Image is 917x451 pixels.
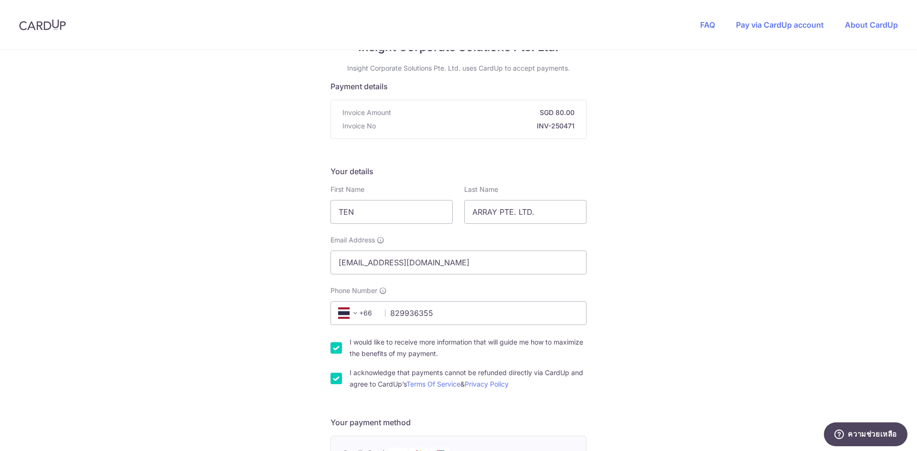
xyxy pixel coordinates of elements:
label: I would like to receive more information that will guide me how to maximize the benefits of my pa... [350,336,586,359]
a: FAQ [700,20,715,30]
span: Phone Number [331,286,377,295]
img: CardUp [19,19,66,31]
input: Last name [464,200,586,224]
a: Terms Of Service [406,380,460,388]
label: Last Name [464,185,498,194]
iframe: เปิดวิดเจ็ตที่คุณจะสามารถหาข้อมูลเพิ่มเติมได้ [822,422,907,446]
span: +66 [335,307,378,319]
input: First name [331,200,453,224]
span: Invoice No [342,121,376,131]
label: First Name [331,185,364,194]
a: Privacy Policy [465,380,509,388]
span: Invoice Amount [342,108,391,117]
span: Email Address [331,235,375,245]
span: +66 [338,307,361,319]
label: I acknowledge that payments cannot be refunded directly via CardUp and agree to CardUp’s & [350,367,586,390]
strong: INV-250471 [380,121,575,131]
a: About CardUp [845,20,898,30]
h5: Your payment method [331,417,586,428]
a: Pay via CardUp account [736,20,824,30]
h5: Payment details [331,81,586,92]
h5: Your details [331,166,586,177]
input: Email address [331,251,586,274]
strong: SGD 80.00 [395,108,575,117]
p: Insight Corporate Solutions Pte. Ltd. uses CardUp to accept payments. [331,63,586,73]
